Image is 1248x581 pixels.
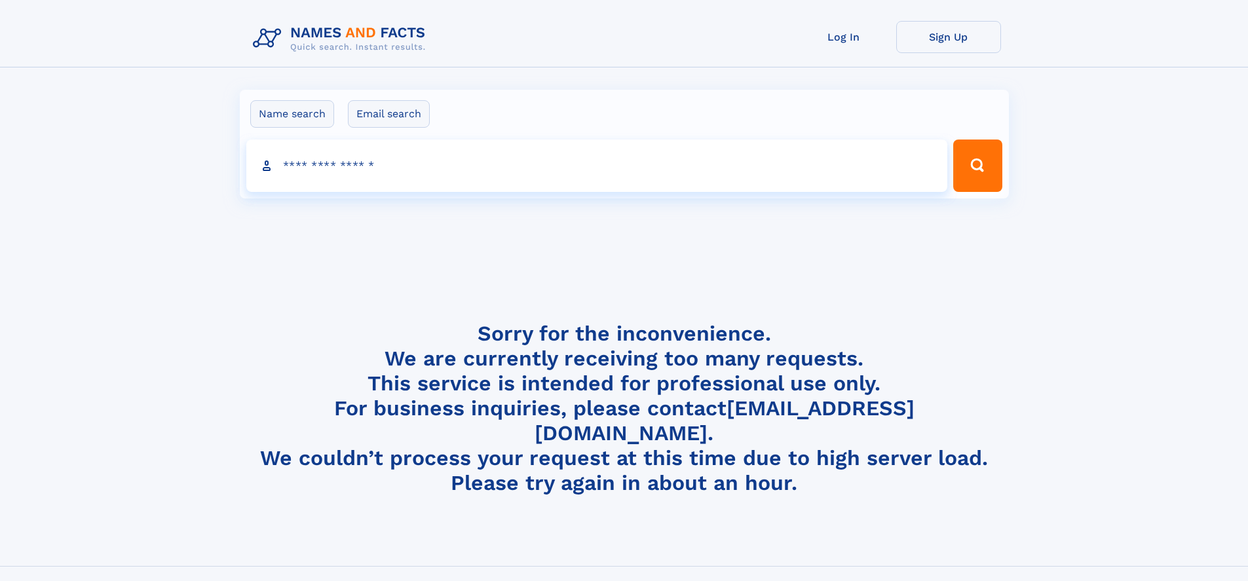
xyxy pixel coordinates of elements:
[248,21,436,56] img: Logo Names and Facts
[953,140,1002,192] button: Search Button
[535,396,915,445] a: [EMAIL_ADDRESS][DOMAIN_NAME]
[246,140,948,192] input: search input
[250,100,334,128] label: Name search
[248,321,1001,496] h4: Sorry for the inconvenience. We are currently receiving too many requests. This service is intend...
[896,21,1001,53] a: Sign Up
[791,21,896,53] a: Log In
[348,100,430,128] label: Email search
